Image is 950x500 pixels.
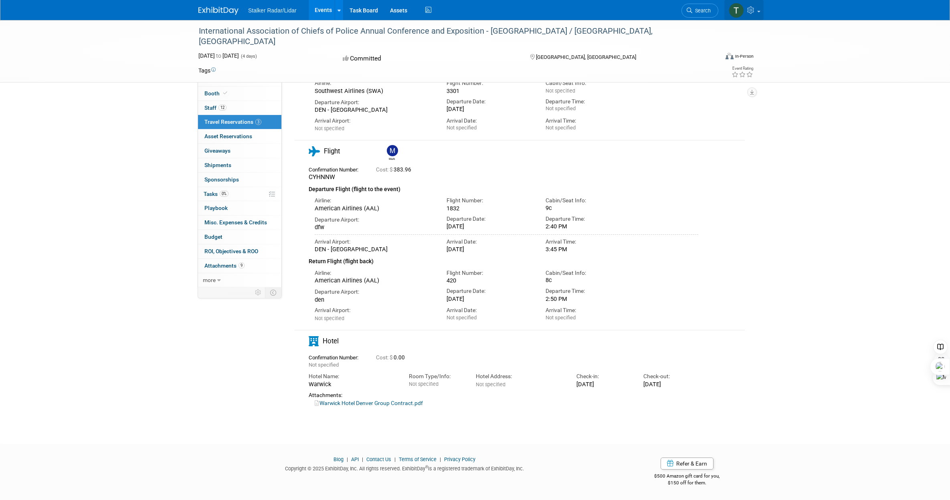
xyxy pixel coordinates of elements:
a: Refer & Earn [661,458,714,470]
a: Attachments9 [198,259,281,273]
span: Budget [204,234,222,240]
div: Cabin/Seat Info: [546,79,633,87]
a: Asset Reservations [198,129,281,143]
div: Warwick [309,381,397,388]
a: Budget [198,230,281,244]
div: Not specified [546,105,633,112]
div: Not specified [546,125,633,131]
span: Sponsorships [204,176,239,183]
span: Hotel [323,337,339,345]
span: 9 [239,262,245,268]
div: 420 [447,277,534,284]
div: 9c [546,205,633,212]
div: Mark LaChapelle [387,156,397,161]
span: Shipments [204,162,231,168]
div: Departure Time: [546,287,633,295]
div: DEN - [GEOGRAPHIC_DATA] [315,246,435,253]
span: | [438,456,443,462]
span: | [345,456,350,462]
div: Arrival Date: [447,306,534,314]
div: Mark LaChapelle [385,145,399,161]
span: more [203,277,216,283]
div: Hotel Address: [476,373,564,380]
div: In-Person [735,53,754,59]
div: [DATE] [447,105,534,113]
div: Event Format [671,52,754,64]
span: Booth [204,90,229,97]
div: [DATE] [643,381,698,388]
a: Shipments [198,158,281,172]
div: Check-in: [576,373,631,380]
a: Terms of Service [399,456,437,462]
div: Arrival Airport: [315,306,435,314]
a: Privacy Policy [444,456,475,462]
a: API [351,456,359,462]
div: [DATE] [447,223,534,230]
div: Arrival Airport: [315,117,435,125]
div: Airline: [315,79,435,87]
span: 3 [255,119,261,125]
div: [DATE] [447,295,534,302]
span: [GEOGRAPHIC_DATA], [GEOGRAPHIC_DATA] [536,54,636,60]
div: Attachments: [309,392,698,399]
div: [DATE] [447,246,534,253]
a: Blog [334,456,344,462]
div: American Airlines (AAL) [315,205,435,212]
div: Arrival Time: [546,306,633,314]
span: [DATE] [DATE] [198,52,239,59]
a: Sponsorships [198,173,281,187]
img: Format-Inperson.png [726,53,734,59]
img: tadas eikinas [729,3,744,18]
div: International Association of Chiefs of Police Annual Conference and Exposition - [GEOGRAPHIC_DATA... [196,24,706,48]
div: Arrival Airport: [315,238,435,246]
div: Arrival Date: [447,117,534,125]
span: Travel Reservations [204,119,261,125]
div: Arrival Time: [546,238,633,246]
div: American Airlines (AAL) [315,277,435,284]
span: CYHNNW [309,173,335,181]
span: (4 days) [240,54,257,59]
div: Not specified [546,315,633,321]
span: Search [692,8,711,14]
div: Departure Date: [447,215,534,223]
div: 2:40 PM [546,223,633,230]
i: Hotel [309,336,319,346]
span: Giveaways [204,147,230,154]
span: Playbook [204,205,228,211]
div: Flight Number: [447,269,534,277]
div: Event Rating [732,67,753,71]
img: ExhibitDay [198,7,239,15]
a: Warwick Hotel Denver Group Contract.pdf [315,400,423,406]
div: $150 off for them. [623,480,752,486]
div: Confirmation Number: [309,164,364,173]
span: Not specified [315,315,344,321]
div: Arrival Date: [447,238,534,246]
div: Flight Number: [447,197,534,204]
span: Stalker Radar/Lidar [248,7,297,14]
div: Committed [340,52,517,66]
a: Tasks0% [198,187,281,201]
td: Personalize Event Tab Strip [251,287,265,298]
a: ROI, Objectives & ROO [198,244,281,258]
a: Giveaways [198,144,281,158]
div: Not specified [447,125,534,131]
div: Cabin/Seat Info: [546,197,633,204]
span: 0% [220,191,228,197]
span: 12 [218,105,226,111]
div: Departure Airport: [315,99,435,106]
div: Airline: [315,269,435,277]
div: Hotel Name: [309,373,397,380]
a: Contact Us [366,456,391,462]
div: Southwest Airlines (SWA) [315,87,435,95]
a: more [198,273,281,287]
div: Cabin/Seat Info: [546,269,633,277]
div: Confirmation Number: [309,352,364,361]
div: Not specified [447,315,534,321]
div: Room Type/Info: [409,373,464,380]
div: DEN - [GEOGRAPHIC_DATA] [315,106,435,113]
span: | [360,456,365,462]
i: Flight [309,146,320,156]
td: Tags [198,67,216,75]
div: [DATE] [576,381,631,388]
span: 383.96 [376,167,414,173]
